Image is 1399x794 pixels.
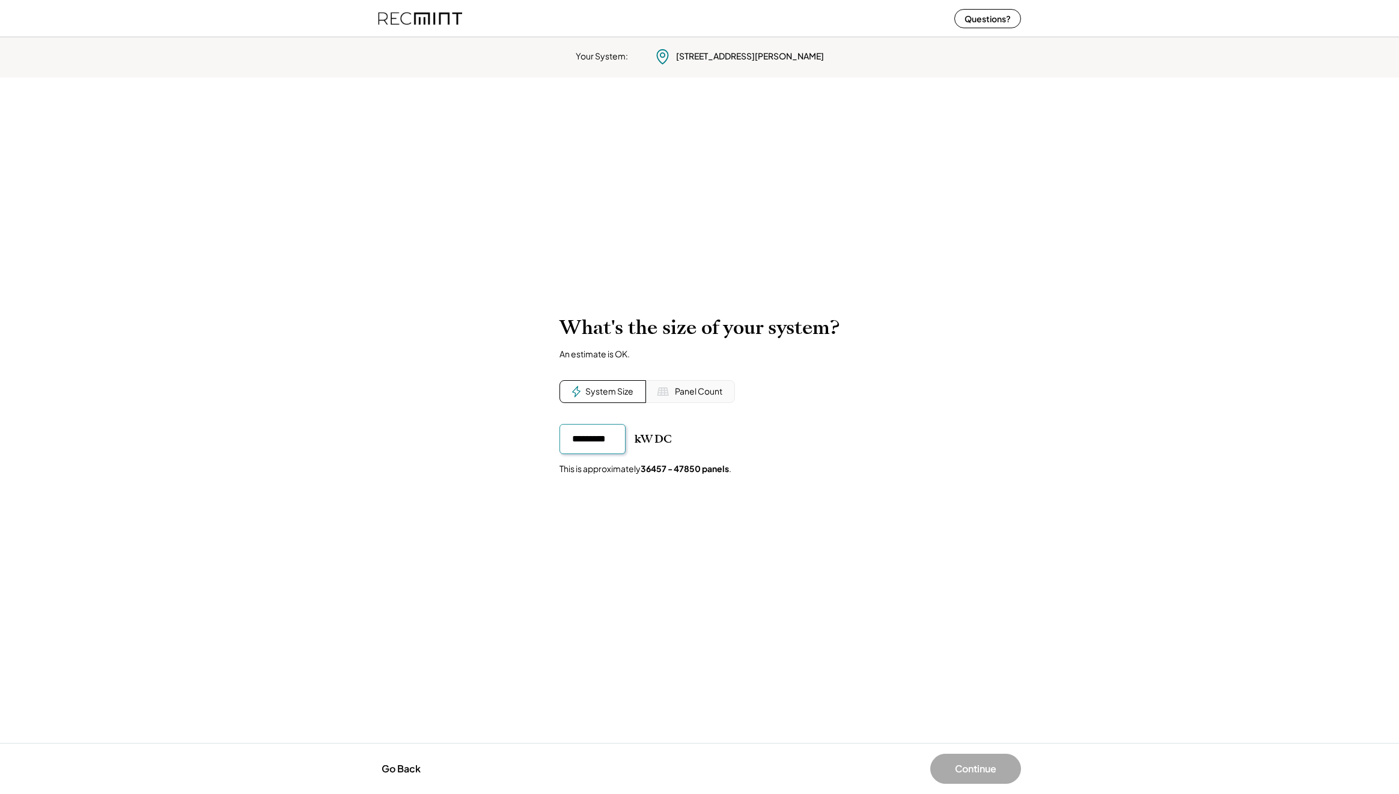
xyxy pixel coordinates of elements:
[559,316,840,339] h2: What's the size of your system?
[559,463,731,475] div: This is approximately .
[635,432,672,446] div: kW DC
[378,2,462,34] img: recmint-logotype%403x%20%281%29.jpeg
[675,386,722,398] div: Panel Count
[559,348,630,359] div: An estimate is OK.
[641,463,729,474] strong: 36457 - 47850 panels
[930,754,1021,784] button: Continue
[576,50,628,62] div: Your System:
[954,9,1021,28] button: Questions?
[657,386,669,398] img: Solar%20Panel%20Icon%20%281%29.svg
[378,756,424,782] button: Go Back
[585,386,633,398] div: System Size
[676,50,824,62] div: [STREET_ADDRESS][PERSON_NAME]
